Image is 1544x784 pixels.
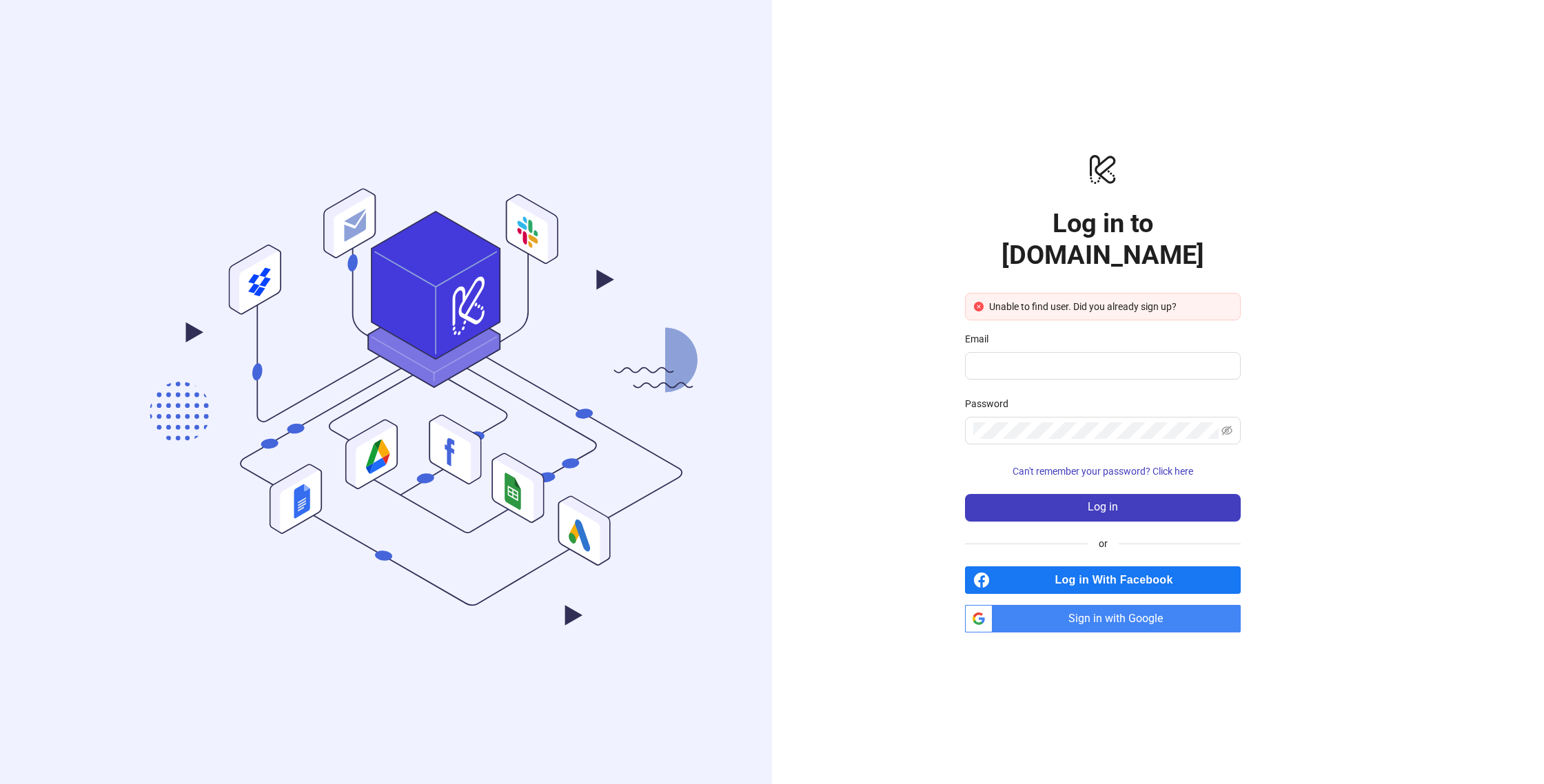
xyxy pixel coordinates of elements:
div: Unable to find user. Did you already sign up? [989,299,1232,314]
span: Log in With Facebook [995,566,1241,594]
a: Sign in with Google [965,605,1241,632]
label: Password [965,396,1017,411]
span: eye-invisible [1221,425,1232,436]
a: Can't remember your password? Click here [965,466,1241,477]
span: Sign in with Google [998,605,1241,632]
input: Email [973,358,1230,374]
button: Log in [965,494,1241,522]
h1: Log in to [DOMAIN_NAME] [965,207,1241,271]
a: Log in With Facebook [965,566,1241,594]
span: or [1088,536,1119,551]
span: close-circle [974,302,984,311]
label: Email [965,331,997,347]
span: Log in [1088,501,1118,513]
span: Can't remember your password? Click here [1013,466,1193,477]
input: Password [973,422,1219,439]
button: Can't remember your password? Click here [965,461,1241,483]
